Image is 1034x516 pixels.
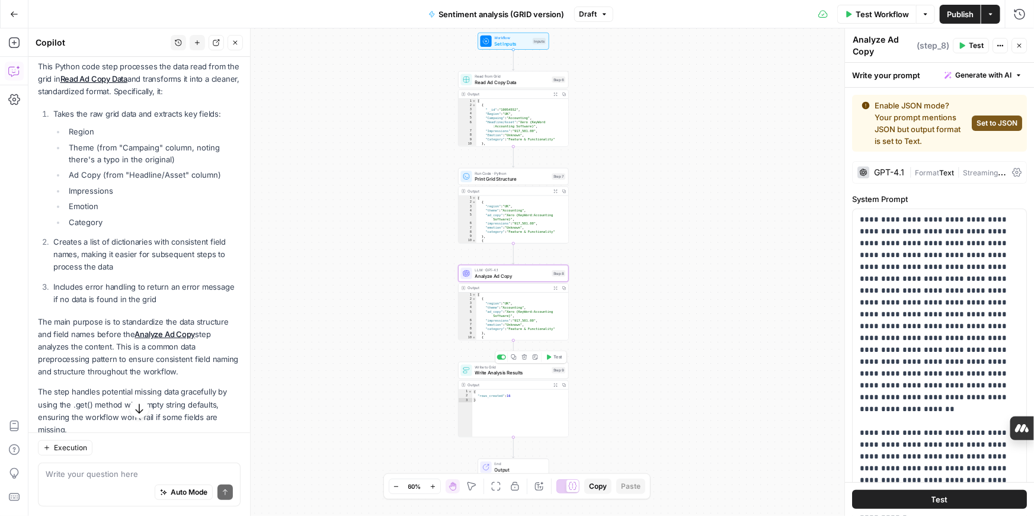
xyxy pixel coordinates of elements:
[459,195,476,200] div: 1
[533,38,546,44] div: Inputs
[931,493,948,505] span: Test
[475,273,549,280] span: Analyze Ad Copy
[459,331,476,335] div: 9
[459,213,476,221] div: 5
[459,226,476,230] div: 7
[408,482,421,491] span: 60%
[459,293,476,297] div: 1
[458,265,568,341] div: LLM · GPT-4.1Analyze Ad CopyStep 8Output[ { "region":"UK", "theme":"Accounting", "ad_copy":"Xero ...
[459,327,476,331] div: 8
[459,209,476,213] div: 4
[459,142,476,146] div: 10
[472,239,476,243] span: Toggle code folding, rows 10 through 17
[874,168,904,177] div: GPT-4.1
[472,99,476,103] span: Toggle code folding, rows 1 through 452
[472,146,476,150] span: Toggle code folding, rows 11 through 19
[472,293,476,297] span: Toggle code folding, rows 1 through 530
[853,34,914,57] textarea: Analyze Ad Copy
[66,169,241,181] li: Ad Copy (from "Headline/Asset" column)
[459,116,476,120] div: 5
[66,216,241,228] li: Category
[969,40,984,51] span: Test
[38,386,241,436] p: The step handles potential missing data gracefully by using the .get() method with empty string d...
[495,466,543,473] span: Output
[917,40,949,52] span: ( step_8 )
[621,481,641,492] span: Paste
[475,364,549,370] span: Write to Grid
[54,443,87,453] span: Execution
[66,142,241,165] li: Theme (from "Campaing" column, noting there's a typo in the original)
[543,352,565,362] button: Test
[36,37,167,49] div: Copilot
[458,362,568,438] div: Write to GridWrite Analysis ResultsStep 9TestOutput{ "rows_created":16}
[459,120,476,129] div: 6
[472,103,476,107] span: Toggle code folding, rows 2 through 10
[459,222,476,226] div: 6
[459,390,472,394] div: 1
[459,103,476,107] div: 2
[135,329,196,339] a: Analyze Ad Copy
[459,111,476,116] div: 4
[475,369,549,376] span: Write Analysis Results
[955,70,1011,81] span: Generate with AI
[459,133,476,137] div: 8
[939,168,954,177] span: Text
[940,68,1027,83] button: Generate with AI
[947,8,974,20] span: Publish
[915,168,939,177] span: Format
[171,487,207,498] span: Auto Mode
[155,485,213,500] button: Auto Mode
[66,185,241,197] li: Impressions
[458,459,568,476] div: EndOutput
[837,5,916,24] button: Test Workflow
[584,479,612,494] button: Copy
[459,297,476,301] div: 2
[459,301,476,305] div: 3
[459,306,476,310] div: 4
[553,354,562,360] span: Test
[459,99,476,103] div: 1
[38,440,92,456] button: Execution
[513,50,515,70] g: Edge from start to step_6
[495,40,530,47] span: Set Inputs
[977,118,1017,129] span: Set to JSON
[468,285,549,291] div: Output
[862,100,967,147] div: Enable JSON mode? Your prompt mentions JSON but output format is set to Text.
[589,481,607,492] span: Copy
[972,116,1022,131] button: Set to JSON
[459,243,476,247] div: 11
[421,5,572,24] button: Sentiment analysis (GRID version)
[38,60,241,98] p: This Python code step processes the data read from the grid in and transforms it into a cleaner, ...
[953,38,989,53] button: Test
[475,175,549,182] span: Print Grid Structure
[53,236,241,273] p: Creates a list of dictionaries with consistent field names, making it easier for subsequent steps...
[552,367,565,374] div: Step 9
[909,166,915,178] span: |
[60,74,127,84] a: Read Ad Copy Data
[459,137,476,142] div: 9
[940,5,981,24] button: Publish
[459,200,476,204] div: 2
[495,461,543,467] span: End
[472,200,476,204] span: Toggle code folding, rows 2 through 9
[472,335,476,339] span: Toggle code folding, rows 10 through 17
[66,126,241,137] li: Region
[468,91,549,97] div: Output
[856,8,909,20] span: Test Workflow
[468,382,549,388] div: Output
[552,174,565,180] div: Step 7
[845,63,1034,87] div: Write your prompt
[954,166,963,178] span: |
[472,195,476,200] span: Toggle code folding, rows 1 through 402
[475,267,549,273] span: LLM · GPT-4.1
[459,398,472,402] div: 3
[580,9,597,20] span: Draft
[459,394,472,398] div: 2
[458,33,568,50] div: WorkflowSet InputsInputs
[459,239,476,243] div: 10
[459,335,476,339] div: 10
[459,310,476,318] div: 5
[513,243,515,264] g: Edge from step_7 to step_8
[459,323,476,327] div: 7
[459,234,476,238] div: 9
